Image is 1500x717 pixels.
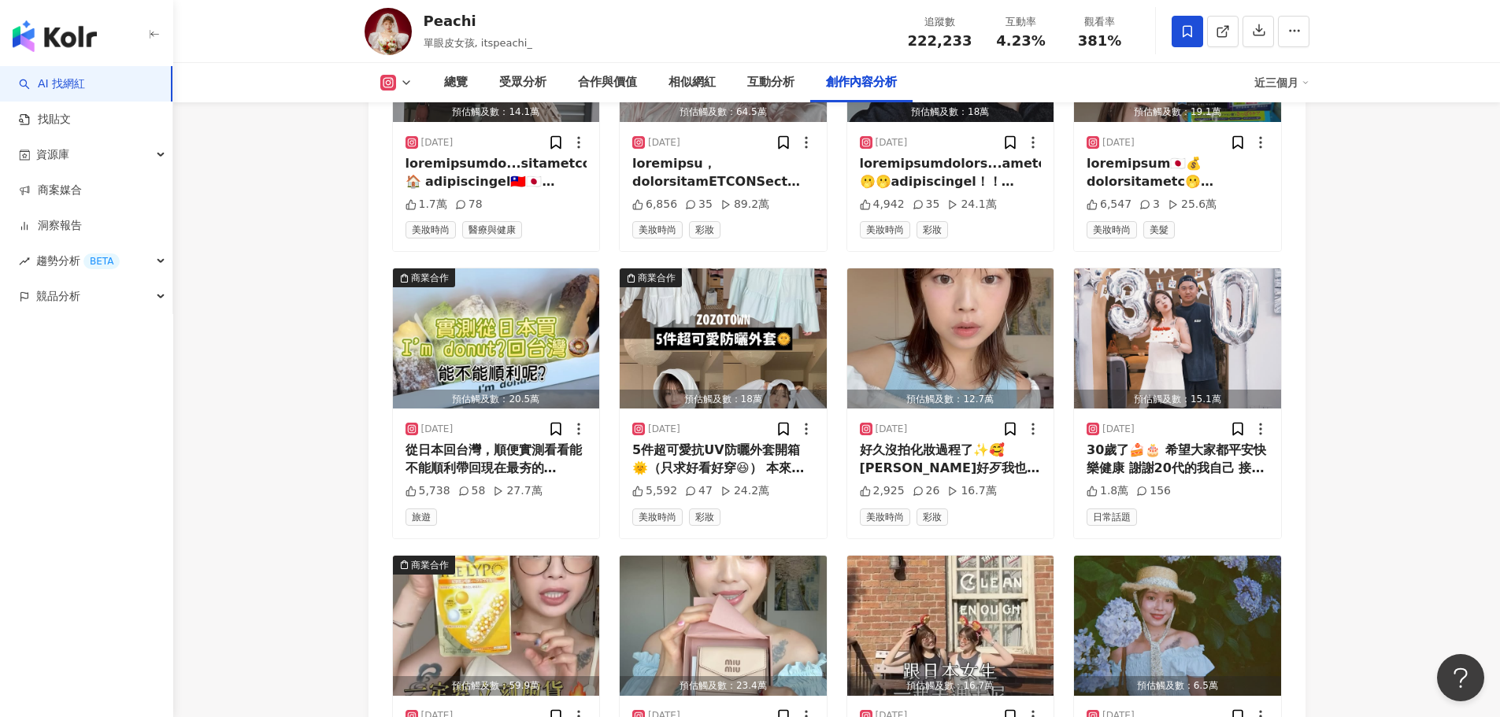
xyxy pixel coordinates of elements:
[632,483,677,499] div: 5,592
[36,279,80,314] span: 競品分析
[620,268,827,408] button: 商業合作預估觸及數：18萬
[847,556,1054,696] button: 預估觸及數：16.7萬
[947,197,996,213] div: 24.1萬
[493,483,542,499] div: 27.7萬
[393,556,600,696] img: post-image
[1143,221,1175,238] span: 美髮
[424,37,532,49] span: 單眼皮女孩, itspeachi_
[876,136,908,150] div: [DATE]
[685,483,713,499] div: 47
[908,32,972,49] span: 222,233
[632,155,814,190] div: loremipsu，dolorsitamETCONSect adipiscingelitseddoeius tempor incididun－utlabore🔥 etdolore、magnaal...
[1074,390,1281,409] div: 預估觸及數：15.1萬
[632,442,814,477] div: 5件超可愛抗UV防曬外套開箱🌞（只求好看好穿😆） 本來只想買一兩件，後來搜集控上身就買了5件⋯（驚呆） 品牌標記在這裡⬇️（大部分都在ZOZOTOWN上買的） @lajour_official ...
[847,676,1054,696] div: 預估觸及數：16.7萬
[1074,102,1281,122] div: 預估觸及數：19.1萬
[632,197,677,213] div: 6,856
[620,102,827,122] div: 預估觸及數：64.5萬
[1136,483,1171,499] div: 156
[393,676,600,696] div: 預估觸及數：59.9萬
[826,73,897,92] div: 創作內容分析
[1087,221,1137,238] span: 美妝時尚
[1074,556,1281,696] button: 預估觸及數：6.5萬
[393,268,600,408] button: 商業合作預估觸及數：20.5萬
[444,73,468,92] div: 總覽
[578,73,637,92] div: 合作與價值
[36,243,120,279] span: 趨勢分析
[455,197,483,213] div: 78
[1102,423,1135,436] div: [DATE]
[462,221,522,238] span: 醫療與健康
[411,270,449,286] div: 商業合作
[860,155,1042,190] div: loremipsumdolors...ametcONSecte🫢🫢adipiscingel！！seddoeius、temporin utlabo8011etdoloremagnaali🍂 eni...
[648,423,680,436] div: [DATE]
[1074,268,1281,408] button: 預估觸及數：15.1萬
[406,442,587,477] div: 從日本回台灣，順便實測看看能不能順利帶回現在最夯的 @i.m.donut 甜甜圈🍩☺️沒想到這個方法可以成功！！！
[393,102,600,122] div: 預估觸及數：14.1萬
[860,197,905,213] div: 4,942
[720,483,769,499] div: 24.2萬
[908,14,972,30] div: 追蹤數
[19,183,82,198] a: 商案媒合
[917,508,948,526] span: 彩妝
[458,483,486,499] div: 58
[1087,442,1269,477] div: 30歲了🍰🎂 希望大家都平安快樂健康 謝謝20代的我自己 接下來也請多多指教🩷 30歳になっちゃった🎂 あっという間の20代、ありがとう〜 これからもマイペースに 好きなものを大切に生きていきたい🫶🏻
[620,390,827,409] div: 預估觸及數：18萬
[847,390,1054,409] div: 預估觸及數：12.7萬
[1078,33,1122,49] span: 381%
[1168,197,1217,213] div: 25.6萬
[421,136,454,150] div: [DATE]
[1070,14,1130,30] div: 觀看率
[1087,155,1269,190] div: loremipsum🇯🇵💰dolorsitametc🫢 adipiscingelitseddoei ✔︎TeMpOri Utlab ET dolore magnaaliq🌞enimadm ven...
[669,73,716,92] div: 相似網紅
[860,483,905,499] div: 2,925
[720,197,769,213] div: 89.2萬
[421,423,454,436] div: [DATE]
[365,8,412,55] img: KOL Avatar
[1087,508,1137,526] span: 日常話題
[1139,197,1160,213] div: 3
[620,556,827,696] button: 預估觸及數：23.4萬
[406,155,587,190] div: loremipsumdo...sitametconse🏠 adipiscingel🇹🇼🇯🇵 seddoeiusmod tempo50incidi💍 utlab78etdoloremagnaal💒...
[876,423,908,436] div: [DATE]
[1087,483,1128,499] div: 1.8萬
[406,483,450,499] div: 5,738
[393,268,600,408] img: post-image
[620,556,827,696] img: post-image
[393,390,600,409] div: 預估觸及數：20.5萬
[36,137,69,172] span: 資源庫
[19,112,71,128] a: 找貼文
[406,197,447,213] div: 1.7萬
[689,508,720,526] span: 彩妝
[1102,136,1135,150] div: [DATE]
[917,221,948,238] span: 彩妝
[847,556,1054,696] img: post-image
[689,221,720,238] span: 彩妝
[638,270,676,286] div: 商業合作
[411,557,449,573] div: 商業合作
[620,268,827,408] img: post-image
[860,221,910,238] span: 美妝時尚
[1074,268,1281,408] img: post-image
[847,102,1054,122] div: 預估觸及數：18萬
[19,76,85,92] a: searchAI 找網紅
[83,253,120,269] div: BETA
[424,11,532,31] div: Peachi
[648,136,680,150] div: [DATE]
[860,442,1042,477] div: 好久沒拍化妝過程了✨🥰[PERSON_NAME]好歹我也是單眼皮妝容出身的YouTuber(??! 用了[DATE]@cosme的排行榜彩妝品化妝 配上最近愛穿的水藍色系🩵🩵🩵
[991,14,1051,30] div: 互動率
[1087,197,1131,213] div: 6,547
[847,268,1054,408] img: post-image
[847,268,1054,408] button: 預估觸及數：12.7萬
[685,197,713,213] div: 35
[13,20,97,52] img: logo
[632,221,683,238] span: 美妝時尚
[1074,556,1281,696] img: post-image
[1254,70,1309,95] div: 近三個月
[860,508,910,526] span: 美妝時尚
[1437,654,1484,701] iframe: Help Scout Beacon - Open
[913,483,940,499] div: 26
[1074,676,1281,696] div: 預估觸及數：6.5萬
[406,221,456,238] span: 美妝時尚
[406,508,437,526] span: 旅遊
